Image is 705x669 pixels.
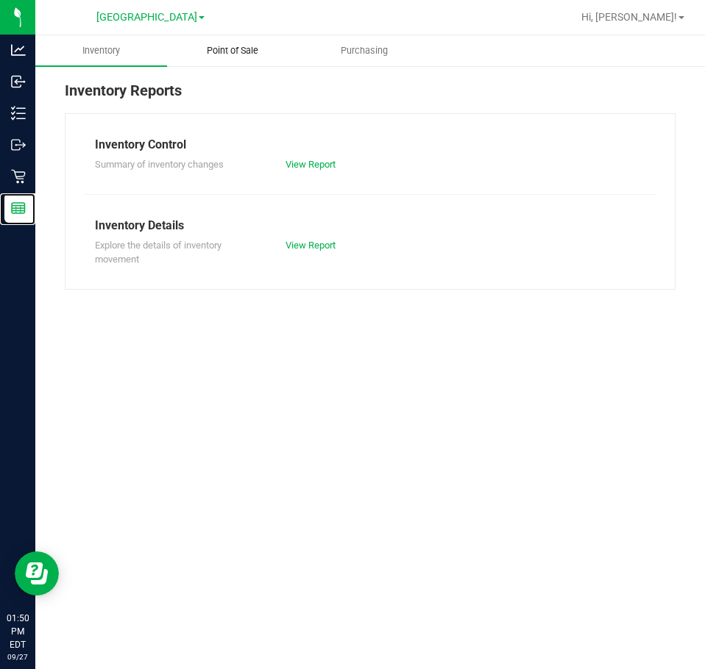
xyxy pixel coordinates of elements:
[11,74,26,89] inline-svg: Inbound
[7,612,29,651] p: 01:50 PM EDT
[96,11,197,24] span: [GEOGRAPHIC_DATA]
[286,240,336,251] a: View Report
[167,35,299,66] a: Point of Sale
[65,79,676,113] div: Inventory Reports
[11,43,26,57] inline-svg: Analytics
[95,240,222,265] span: Explore the details of inventory movement
[95,136,645,154] div: Inventory Control
[581,11,677,23] span: Hi, [PERSON_NAME]!
[15,551,59,595] iframe: Resource center
[95,159,224,170] span: Summary of inventory changes
[95,217,645,235] div: Inventory Details
[286,159,336,170] a: View Report
[187,44,278,57] span: Point of Sale
[321,44,408,57] span: Purchasing
[11,106,26,121] inline-svg: Inventory
[35,35,167,66] a: Inventory
[11,169,26,184] inline-svg: Retail
[11,137,26,152] inline-svg: Outbound
[11,201,26,215] inline-svg: Reports
[7,651,29,662] p: 09/27
[63,44,140,57] span: Inventory
[298,35,430,66] a: Purchasing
